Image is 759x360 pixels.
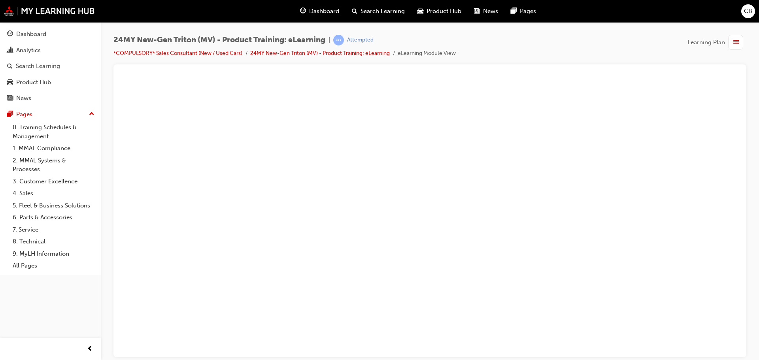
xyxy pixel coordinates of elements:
span: Pages [520,7,536,16]
span: 24MY New-Gen Triton (MV) - Product Training: eLearning [113,36,325,45]
a: guage-iconDashboard [294,3,346,19]
button: CB [741,4,755,18]
span: | [329,36,330,45]
a: All Pages [9,260,98,272]
a: 0. Training Schedules & Management [9,121,98,142]
div: Dashboard [16,30,46,39]
a: Product Hub [3,75,98,90]
div: Search Learning [16,62,60,71]
a: 9. MyLH Information [9,248,98,260]
a: Analytics [3,43,98,58]
span: pages-icon [511,6,517,16]
a: 8. Technical [9,236,98,248]
a: 4. Sales [9,187,98,200]
a: Search Learning [3,59,98,74]
span: up-icon [89,109,94,119]
a: Dashboard [3,27,98,41]
span: guage-icon [7,31,13,38]
span: Search Learning [361,7,405,16]
a: 7. Service [9,224,98,236]
span: car-icon [7,79,13,86]
a: search-iconSearch Learning [346,3,411,19]
a: car-iconProduct Hub [411,3,468,19]
span: search-icon [7,63,13,70]
span: guage-icon [300,6,306,16]
div: Analytics [16,46,41,55]
span: car-icon [417,6,423,16]
button: Pages [3,107,98,122]
span: news-icon [7,95,13,102]
a: 5. Fleet & Business Solutions [9,200,98,212]
div: Product Hub [16,78,51,87]
span: Product Hub [427,7,461,16]
span: CB [744,7,752,16]
div: Pages [16,110,32,119]
img: mmal [4,6,95,16]
button: DashboardAnalyticsSearch LearningProduct HubNews [3,25,98,107]
span: News [483,7,498,16]
span: chart-icon [7,47,13,54]
a: news-iconNews [468,3,504,19]
span: search-icon [352,6,357,16]
a: 1. MMAL Compliance [9,142,98,155]
div: Attempted [347,36,374,44]
div: News [16,94,31,103]
span: Dashboard [309,7,339,16]
a: 24MY New-Gen Triton (MV) - Product Training: eLearning [250,50,390,57]
a: pages-iconPages [504,3,542,19]
button: Learning Plan [687,35,746,50]
span: learningRecordVerb_ATTEMPT-icon [333,35,344,45]
a: 2. MMAL Systems & Processes [9,155,98,175]
a: News [3,91,98,106]
span: pages-icon [7,111,13,118]
span: news-icon [474,6,480,16]
span: list-icon [733,38,739,47]
li: eLearning Module View [398,49,456,58]
a: 3. Customer Excellence [9,175,98,188]
a: 6. Parts & Accessories [9,211,98,224]
span: Learning Plan [687,38,725,47]
a: *COMPULSORY* Sales Consultant (New / Used Cars) [113,50,242,57]
span: prev-icon [87,344,93,354]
